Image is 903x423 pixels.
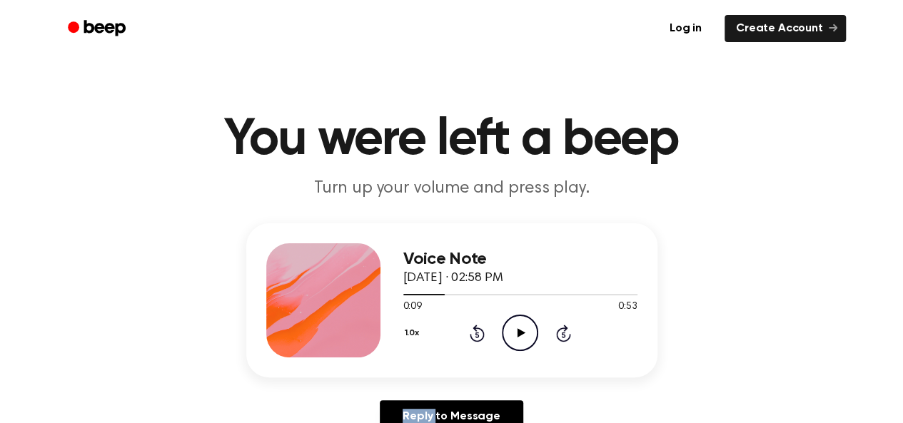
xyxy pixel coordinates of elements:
[403,250,637,269] h3: Voice Note
[725,15,846,42] a: Create Account
[403,300,422,315] span: 0:09
[655,12,716,45] a: Log in
[58,15,138,43] a: Beep
[178,177,726,200] p: Turn up your volume and press play.
[86,114,817,165] h1: You were left a beep
[618,300,637,315] span: 0:53
[403,321,425,345] button: 1.0x
[403,272,503,285] span: [DATE] · 02:58 PM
